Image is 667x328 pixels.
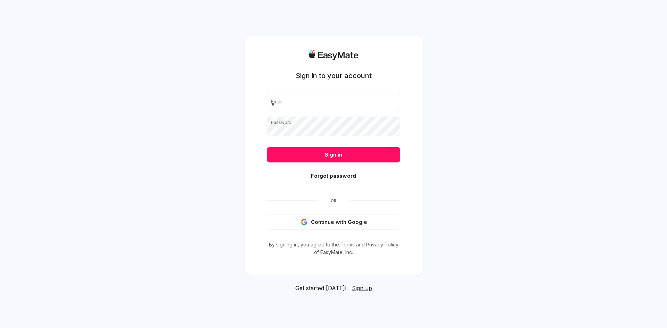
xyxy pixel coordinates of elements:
[352,284,372,292] a: Sign up
[267,147,400,162] button: Sign in
[340,242,355,247] a: Terms
[267,241,400,256] p: By signing in, you agree to the and of EasyMate, Inc.
[295,284,346,292] span: Get started [DATE]!
[317,198,350,203] span: Or
[267,168,400,184] button: Forgot password
[267,215,400,230] button: Continue with Google
[366,242,398,247] a: Privacy Policy
[352,285,372,292] span: Sign up
[296,71,372,81] h1: Sign in to your account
